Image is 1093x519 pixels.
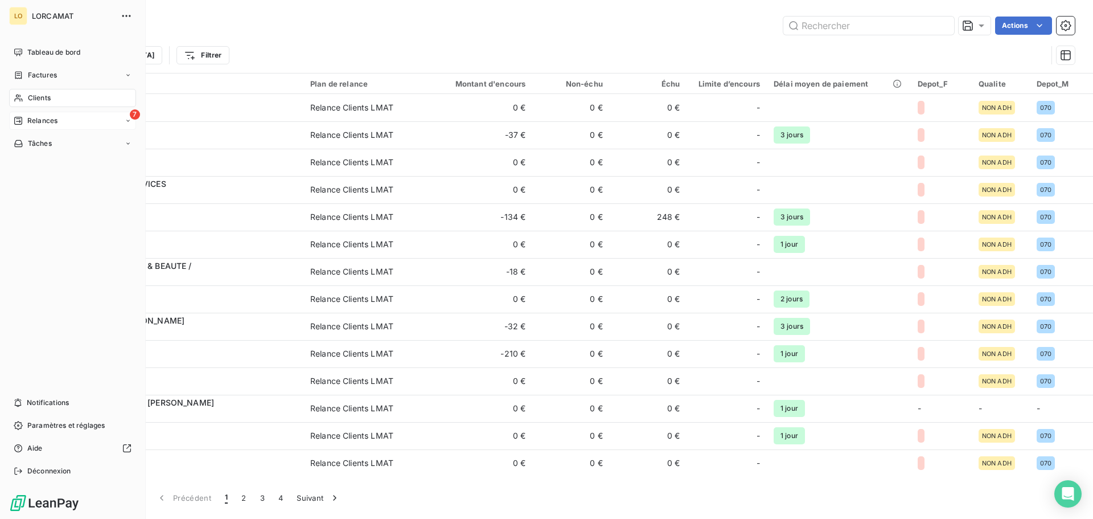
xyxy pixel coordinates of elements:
div: Relance Clients LMAT [310,321,393,332]
button: 4 [272,486,290,510]
span: 1 jour [774,427,805,444]
td: 248 € [610,203,687,231]
span: 070 [1040,460,1051,467]
span: 070 [1040,159,1051,166]
span: C0185054 [79,162,297,174]
span: - [757,457,760,469]
div: Relance Clients LMAT [310,102,393,113]
div: Relance Clients LMAT [310,375,393,387]
input: Rechercher [783,17,954,35]
span: - [757,129,760,141]
td: 0 € [532,176,610,203]
td: 0 € [610,313,687,340]
span: 070 [1040,241,1051,248]
td: 0 € [532,422,610,449]
button: Précédent [149,486,218,510]
span: Déconnexion [27,466,71,476]
span: 070 [1040,132,1051,138]
span: 070 [1040,350,1051,357]
span: 3 jours [774,318,810,335]
span: 070 [1040,186,1051,193]
span: C0184997 [79,217,297,228]
td: 0 € [429,422,532,449]
span: NON ADH [982,432,1012,439]
span: C0179667 [79,326,297,338]
div: Relance Clients LMAT [310,348,393,359]
span: C0169559 [79,436,297,447]
button: 3 [253,486,272,510]
span: 1 jour [774,345,805,362]
td: 0 € [610,285,687,313]
span: 2 jours [774,291,810,308]
span: C0184383 [79,272,297,283]
span: - [757,211,760,223]
td: 0 € [429,149,532,176]
span: NON ADH [982,132,1012,138]
button: 1 [218,486,235,510]
td: 0 € [610,395,687,422]
div: Relance Clients LMAT [310,457,393,469]
span: 3 jours [774,126,810,144]
td: 0 € [429,395,532,422]
td: 0 € [429,367,532,395]
td: 0 € [532,313,610,340]
button: Filtrer [176,46,229,64]
div: Relance Clients LMAT [310,184,393,195]
span: LORCAMAT [32,11,114,21]
div: Plan de relance [310,79,422,88]
div: Relance Clients LMAT [310,430,393,442]
span: C0143925 [79,408,297,420]
img: Logo LeanPay [9,494,80,512]
td: 0 € [532,203,610,231]
span: - [1037,403,1040,413]
td: -134 € [429,203,532,231]
span: Aide [27,443,43,453]
div: Qualite [979,79,1023,88]
td: 0 € [429,176,532,203]
td: 0 € [610,449,687,477]
div: Relance Clients LMAT [310,239,393,250]
span: - [757,403,760,414]
span: NON ADH [982,378,1012,385]
span: C0185192 [79,299,297,310]
div: Relance Clients LMAT [310,157,393,168]
td: 0 € [532,121,610,149]
span: - [757,293,760,305]
td: 0 € [610,94,687,121]
div: Relance Clients LMAT [310,293,393,305]
td: -18 € [429,258,532,285]
span: C0144077 [79,108,297,119]
td: 0 € [532,449,610,477]
span: C0177688 [79,190,297,201]
span: C0176175 [79,135,297,146]
span: [PERSON_NAME] [PERSON_NAME] [79,398,214,407]
div: LO [9,7,27,25]
span: Notifications [27,398,69,408]
button: Suivant [290,486,347,510]
span: 070 [1040,378,1051,385]
span: NON ADH [982,350,1012,357]
span: - [757,184,760,195]
div: Depot_M [1037,79,1086,88]
span: C0137335 [79,244,297,256]
td: 0 € [429,449,532,477]
span: NON ADH [982,159,1012,166]
td: 0 € [532,395,610,422]
span: 070 [1040,296,1051,303]
span: Tableau de bord [27,47,80,58]
span: 1 [225,492,228,504]
span: NON ADH [982,214,1012,220]
td: 0 € [610,367,687,395]
td: 0 € [610,149,687,176]
td: -37 € [429,121,532,149]
td: 0 € [429,285,532,313]
button: Actions [995,17,1052,35]
div: Non-échu [539,79,603,88]
a: Aide [9,439,136,457]
td: 0 € [429,94,532,121]
div: Depot_F [918,79,965,88]
button: 2 [235,486,253,510]
span: NON ADH [982,296,1012,303]
td: 0 € [532,340,610,367]
span: Tâches [28,138,52,149]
